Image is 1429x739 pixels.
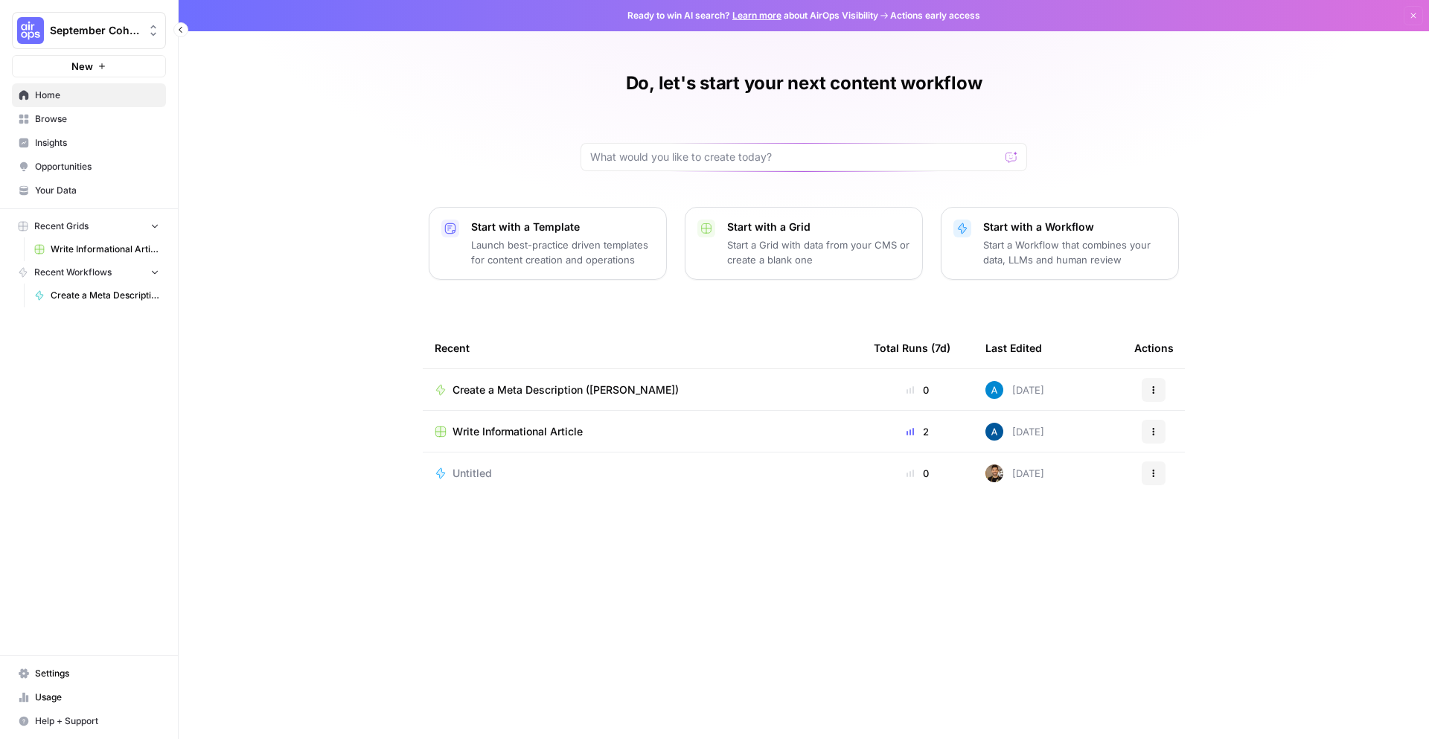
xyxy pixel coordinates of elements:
[12,107,166,131] a: Browse
[727,237,910,267] p: Start a Grid with data from your CMS or create a blank one
[985,464,1044,482] div: [DATE]
[985,327,1042,368] div: Last Edited
[941,207,1179,280] button: Start with a WorkflowStart a Workflow that combines your data, LLMs and human review
[17,17,44,44] img: September Cohort Logo
[12,662,166,685] a: Settings
[590,150,1000,164] input: What would you like to create today?
[874,383,962,397] div: 0
[51,243,159,256] span: Write Informational Article
[12,179,166,202] a: Your Data
[985,381,1044,399] div: [DATE]
[34,266,112,279] span: Recent Workflows
[985,464,1003,482] img: 36rz0nf6lyfqsoxlb67712aiq2cf
[453,383,679,397] span: Create a Meta Description ([PERSON_NAME])
[71,59,93,74] span: New
[12,83,166,107] a: Home
[12,155,166,179] a: Opportunities
[874,466,962,481] div: 0
[50,23,140,38] span: September Cohort
[1134,327,1174,368] div: Actions
[35,714,159,728] span: Help + Support
[35,691,159,704] span: Usage
[34,220,89,233] span: Recent Grids
[12,55,166,77] button: New
[435,383,850,397] a: Create a Meta Description ([PERSON_NAME])
[429,207,667,280] button: Start with a TemplateLaunch best-practice driven templates for content creation and operations
[732,10,781,21] a: Learn more
[35,160,159,173] span: Opportunities
[435,424,850,439] a: Write Informational Article
[35,184,159,197] span: Your Data
[983,237,1166,267] p: Start a Workflow that combines your data, LLMs and human review
[685,207,923,280] button: Start with a GridStart a Grid with data from your CMS or create a blank one
[12,685,166,709] a: Usage
[12,12,166,49] button: Workspace: September Cohort
[874,327,950,368] div: Total Runs (7d)
[435,466,850,481] a: Untitled
[626,71,982,95] h1: Do, let's start your next content workflow
[471,237,654,267] p: Launch best-practice driven templates for content creation and operations
[471,220,654,234] p: Start with a Template
[28,237,166,261] a: Write Informational Article
[12,261,166,284] button: Recent Workflows
[35,136,159,150] span: Insights
[12,131,166,155] a: Insights
[453,466,492,481] span: Untitled
[435,327,850,368] div: Recent
[874,424,962,439] div: 2
[985,423,1003,441] img: r14hsbufqv3t0k7vcxcnu0vbeixh
[28,284,166,307] a: Create a Meta Description (Do)
[985,381,1003,399] img: o3cqybgnmipr355j8nz4zpq1mc6x
[985,423,1044,441] div: [DATE]
[35,667,159,680] span: Settings
[890,9,980,22] span: Actions early access
[627,9,878,22] span: Ready to win AI search? about AirOps Visibility
[453,424,583,439] span: Write Informational Article
[12,709,166,733] button: Help + Support
[51,289,159,302] span: Create a Meta Description (Do)
[12,215,166,237] button: Recent Grids
[35,89,159,102] span: Home
[983,220,1166,234] p: Start with a Workflow
[727,220,910,234] p: Start with a Grid
[35,112,159,126] span: Browse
